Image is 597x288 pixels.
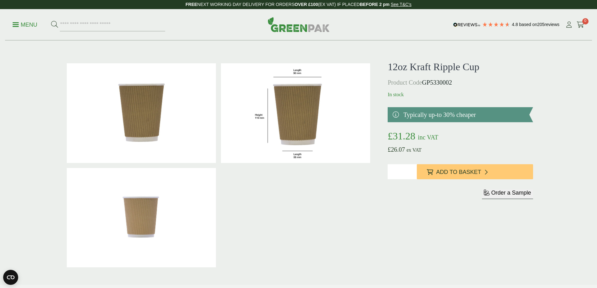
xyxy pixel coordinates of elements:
[406,147,422,153] span: ex VAT
[388,146,405,153] bdi: 26.07
[388,61,533,73] h1: 12oz Kraft Ripple Cup
[565,22,573,28] i: My Account
[3,270,18,285] button: Open CMP widget
[295,2,318,7] strong: OVER £100
[388,130,393,142] span: £
[221,63,370,163] img: RippleCup_12oz
[537,22,544,27] span: 205
[582,18,589,24] span: 0
[67,63,216,163] img: 12oz Kraft Ripple Cup 0
[388,91,533,98] p: In stock
[482,189,533,199] button: Order a Sample
[13,21,37,27] a: Menu
[519,22,537,27] span: Based on
[577,22,584,28] i: Cart
[388,146,391,153] span: £
[482,22,510,27] div: 4.79 Stars
[388,78,533,87] p: GP5330002
[268,17,330,32] img: GreenPak Supplies
[418,134,438,141] span: inc VAT
[491,190,531,196] span: Order a Sample
[67,168,216,268] img: 12oz Kraft Ripple Cup Full Case Of 0
[13,21,37,29] p: Menu
[388,130,415,142] bdi: 31.28
[436,169,481,176] span: Add to Basket
[186,2,197,7] strong: FREE
[512,22,519,27] span: 4.8
[391,2,411,7] a: See T&C's
[545,22,559,27] span: reviews
[388,79,422,86] span: Product Code
[453,23,480,27] img: REVIEWS.io
[577,20,584,29] a: 0
[360,2,390,7] strong: BEFORE 2 pm
[417,164,533,179] button: Add to Basket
